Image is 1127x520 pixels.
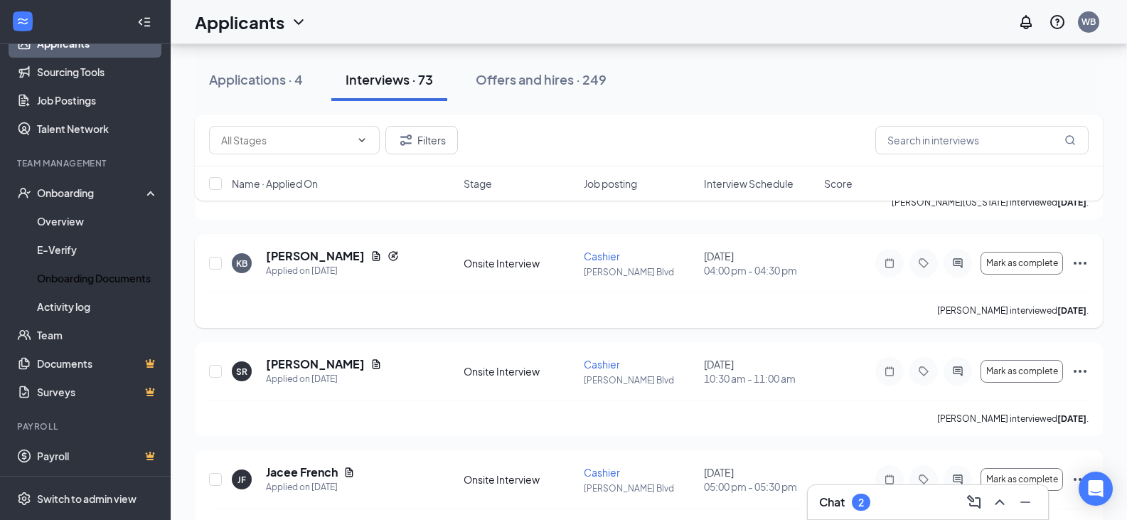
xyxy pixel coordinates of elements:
[704,479,816,494] span: 05:00 pm - 05:30 pm
[37,442,159,470] a: PayrollCrown
[237,474,246,486] div: JF
[819,494,845,510] h3: Chat
[949,474,966,485] svg: ActiveChat
[1064,134,1076,146] svg: MagnifyingGlass
[388,250,399,262] svg: Reapply
[266,356,365,372] h5: [PERSON_NAME]
[137,15,151,29] svg: Collapse
[195,10,284,34] h1: Applicants
[37,378,159,406] a: SurveysCrown
[17,492,31,506] svg: Settings
[343,467,355,478] svg: Document
[346,70,433,88] div: Interviews · 73
[17,186,31,200] svg: UserCheck
[209,70,303,88] div: Applications · 4
[37,292,159,321] a: Activity log
[370,359,382,370] svg: Document
[915,366,932,377] svg: Tag
[370,250,382,262] svg: Document
[981,360,1063,383] button: Mark as complete
[704,176,794,191] span: Interview Schedule
[1081,16,1096,28] div: WB
[858,497,864,509] div: 2
[937,413,1089,425] p: [PERSON_NAME] interviewed .
[37,58,159,86] a: Sourcing Tools
[1049,14,1066,31] svg: QuestionInfo
[704,249,816,277] div: [DATE]
[385,126,458,154] button: Filter Filters
[464,364,575,378] div: Onsite Interview
[37,321,159,349] a: Team
[464,256,575,270] div: Onsite Interview
[37,492,137,506] div: Switch to admin view
[986,366,1058,376] span: Mark as complete
[17,157,156,169] div: Team Management
[290,14,307,31] svg: ChevronDown
[37,115,159,143] a: Talent Network
[991,494,1008,511] svg: ChevronUp
[915,258,932,269] svg: Tag
[584,176,637,191] span: Job posting
[937,304,1089,317] p: [PERSON_NAME] interviewed .
[266,480,355,494] div: Applied on [DATE]
[986,258,1058,268] span: Mark as complete
[1079,472,1113,506] div: Open Intercom Messenger
[476,70,607,88] div: Offers and hires · 249
[464,176,492,191] span: Stage
[1072,255,1089,272] svg: Ellipses
[37,235,159,264] a: E-Verify
[1072,363,1089,380] svg: Ellipses
[236,258,247,270] div: KB
[266,465,338,480] h5: Jacee French
[963,491,986,514] button: ComposeMessage
[356,134,368,146] svg: ChevronDown
[875,126,1089,154] input: Search in interviews
[37,86,159,115] a: Job Postings
[915,474,932,485] svg: Tag
[981,252,1063,275] button: Mark as complete
[584,374,695,386] p: [PERSON_NAME] Blvd
[949,366,966,377] svg: ActiveChat
[37,186,146,200] div: Onboarding
[266,372,382,386] div: Applied on [DATE]
[986,474,1058,484] span: Mark as complete
[988,491,1011,514] button: ChevronUp
[37,207,159,235] a: Overview
[584,482,695,494] p: [PERSON_NAME] Blvd
[881,258,898,269] svg: Note
[16,14,30,28] svg: WorkstreamLogo
[1017,494,1034,511] svg: Minimize
[704,357,816,386] div: [DATE]
[704,371,816,386] span: 10:30 am - 11:00 am
[584,358,620,371] span: Cashier
[397,132,415,149] svg: Filter
[232,176,318,191] span: Name · Applied On
[266,248,365,264] h5: [PERSON_NAME]
[949,258,966,269] svg: ActiveChat
[881,474,898,485] svg: Note
[464,472,575,487] div: Onsite Interview
[37,349,159,378] a: DocumentsCrown
[221,132,351,148] input: All Stages
[1017,14,1035,31] svg: Notifications
[1072,471,1089,488] svg: Ellipses
[37,264,159,292] a: Onboarding Documents
[704,263,816,277] span: 04:00 pm - 04:30 pm
[1057,413,1086,424] b: [DATE]
[704,465,816,494] div: [DATE]
[966,494,983,511] svg: ComposeMessage
[1014,491,1037,514] button: Minimize
[584,266,695,278] p: [PERSON_NAME] Blvd
[584,466,620,479] span: Cashier
[17,420,156,433] div: Payroll
[584,250,620,262] span: Cashier
[236,366,247,378] div: SR
[881,366,898,377] svg: Note
[266,264,399,278] div: Applied on [DATE]
[981,468,1063,491] button: Mark as complete
[1057,305,1086,316] b: [DATE]
[824,176,853,191] span: Score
